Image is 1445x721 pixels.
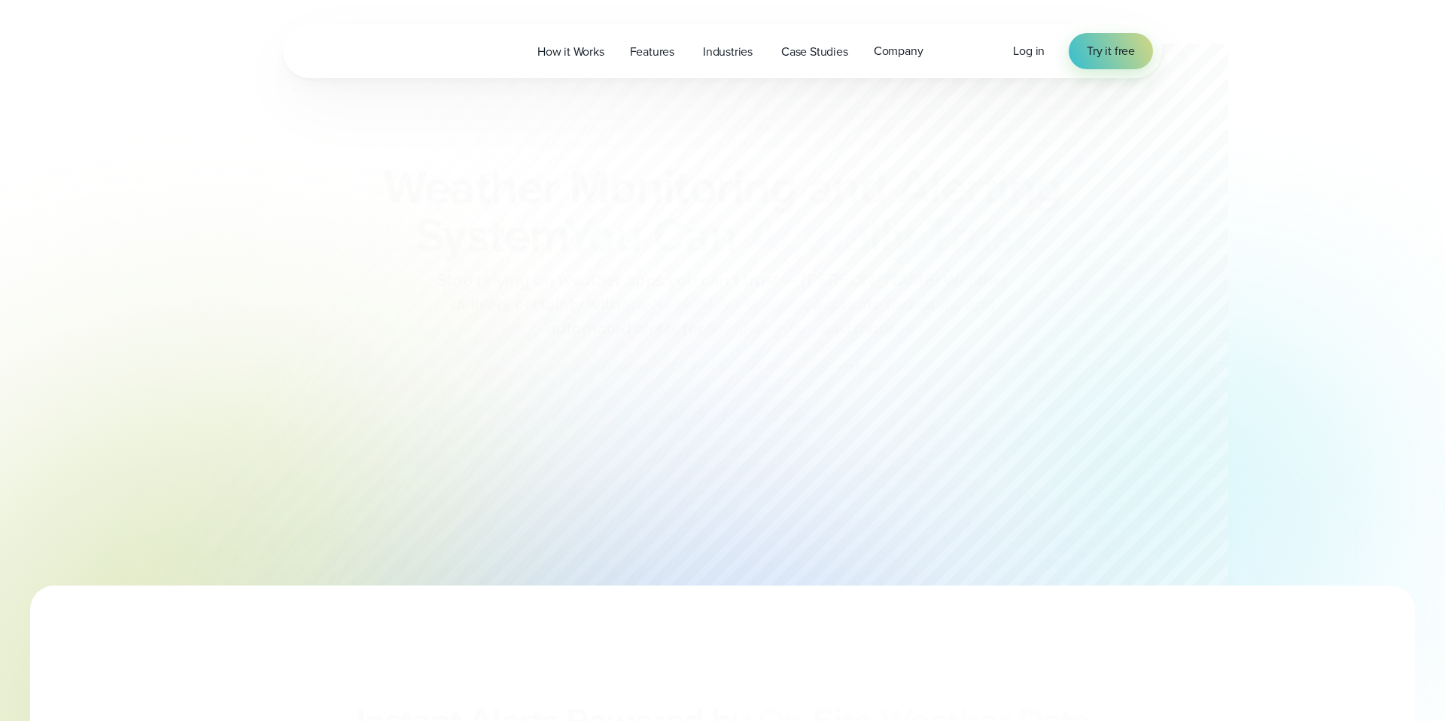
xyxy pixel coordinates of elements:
a: Try it free [1069,33,1153,69]
span: Log in [1013,42,1045,59]
span: How it Works [537,43,604,61]
span: Features [630,43,674,61]
span: Company [874,42,923,60]
span: Industries [703,43,753,61]
a: Case Studies [768,36,861,67]
a: Log in [1013,42,1045,60]
span: Try it free [1087,42,1135,60]
a: How it Works [525,36,617,67]
span: Case Studies [781,43,848,61]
